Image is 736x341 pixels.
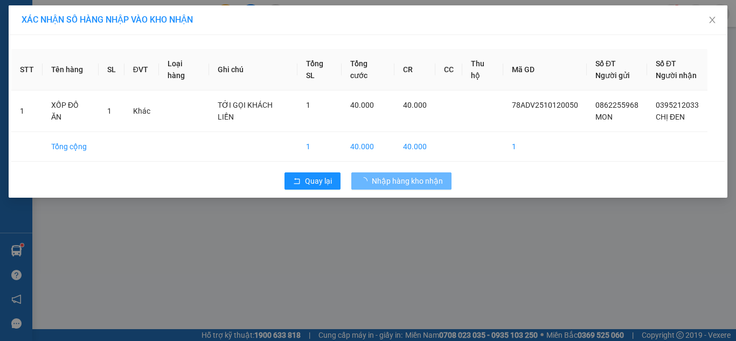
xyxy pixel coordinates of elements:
[462,49,503,91] th: Thu hộ
[43,49,99,91] th: Tên hàng
[342,49,394,91] th: Tổng cước
[22,15,193,25] span: XÁC NHẬN SỐ HÀNG NHẬP VÀO KHO NHẬN
[394,49,435,91] th: CR
[656,101,699,109] span: 0395212033
[708,16,717,24] span: close
[284,172,341,190] button: rollbackQuay lại
[297,132,342,162] td: 1
[11,49,43,91] th: STT
[218,101,273,121] span: TỚI GỌI KHÁCH LIỀN
[43,132,99,162] td: Tổng cộng
[656,71,697,80] span: Người nhận
[342,132,394,162] td: 40.000
[595,113,613,121] span: MON
[43,91,99,132] td: XỐP ĐỒ ĂN
[512,101,578,109] span: 78ADV2510120050
[124,49,159,91] th: ĐVT
[372,175,443,187] span: Nhập hàng kho nhận
[305,175,332,187] span: Quay lại
[403,101,427,109] span: 40.000
[595,101,638,109] span: 0862255968
[503,49,587,91] th: Mã GD
[595,59,616,68] span: Số ĐT
[656,113,685,121] span: CHỊ ĐEN
[11,91,43,132] td: 1
[351,172,452,190] button: Nhập hàng kho nhận
[697,5,727,36] button: Close
[306,101,310,109] span: 1
[159,49,210,91] th: Loại hàng
[656,59,676,68] span: Số ĐT
[360,177,372,185] span: loading
[297,49,342,91] th: Tổng SL
[107,107,112,115] span: 1
[350,101,374,109] span: 40.000
[595,71,630,80] span: Người gửi
[394,132,435,162] td: 40.000
[503,132,587,162] td: 1
[99,49,124,91] th: SL
[293,177,301,186] span: rollback
[435,49,462,91] th: CC
[124,91,159,132] td: Khác
[209,49,297,91] th: Ghi chú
